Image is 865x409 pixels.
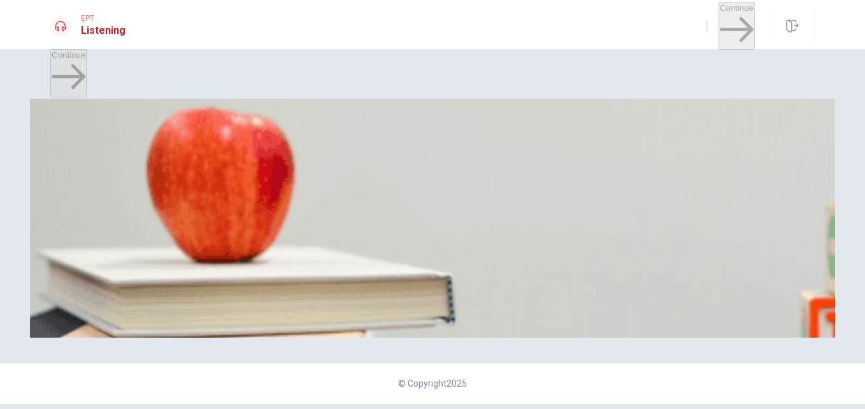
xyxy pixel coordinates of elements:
[81,23,125,38] h1: Listening
[50,49,87,97] button: Continue
[398,378,467,389] span: © Copyright 2025
[30,24,835,338] img: At the Post Office
[718,2,755,50] button: Continue
[81,14,125,23] span: EPT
